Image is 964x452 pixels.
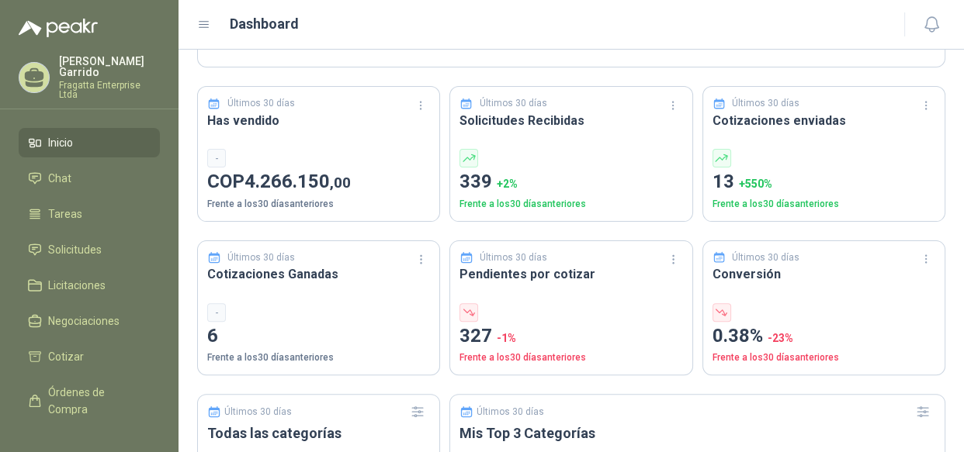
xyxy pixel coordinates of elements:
p: Últimos 30 días [224,406,292,417]
p: Frente a los 30 días anteriores [713,350,935,365]
div: - [207,149,226,167]
p: 13 [713,167,935,197]
span: -1 % [497,332,516,344]
p: 339 [459,167,682,197]
a: Chat [19,164,160,193]
p: 6 [207,322,430,351]
span: Inicio [48,134,73,151]
h3: Pendientes por cotizar [459,264,682,284]
span: -23 % [768,332,793,344]
h3: Cotizaciones Ganadas [207,264,430,284]
p: Frente a los 30 días anteriores [207,350,430,365]
h3: Solicitudes Recibidas [459,111,682,130]
p: Frente a los 30 días anteriores [713,197,935,212]
span: + 2 % [497,178,518,190]
a: Órdenes de Compra [19,378,160,424]
p: Últimos 30 días [480,250,547,265]
p: [PERSON_NAME] Garrido [59,56,160,78]
a: Tareas [19,199,160,229]
a: Cotizar [19,342,160,371]
p: 327 [459,322,682,351]
a: Negociaciones [19,306,160,336]
p: Últimos 30 días [477,406,544,417]
span: Cotizar [48,348,84,365]
p: Últimos 30 días [227,96,295,111]
p: Frente a los 30 días anteriores [207,197,430,212]
span: Solicitudes [48,241,102,258]
img: Logo peakr [19,19,98,37]
a: Inicio [19,128,160,157]
a: Licitaciones [19,271,160,300]
h3: Conversión [713,264,935,284]
a: Solicitudes [19,235,160,264]
p: Últimos 30 días [732,250,799,265]
p: Frente a los 30 días anteriores [459,197,682,212]
h3: Todas las categorías [207,424,430,443]
p: Últimos 30 días [480,96,547,111]
p: Últimos 30 días [227,250,295,265]
span: 4.266.150 [244,171,351,192]
p: Frente a los 30 días anteriores [459,350,682,365]
span: Negociaciones [48,312,120,330]
h3: Cotizaciones enviadas [713,111,935,130]
span: Chat [48,170,71,187]
span: + 550 % [739,178,772,190]
p: 0.38% [713,322,935,351]
h3: Has vendido [207,111,430,130]
h1: Dashboard [230,13,299,35]
h3: Mis Top 3 Categorías [459,424,935,443]
p: Fragatta Enterprise Ltda [59,81,160,99]
span: Tareas [48,205,82,223]
p: COP [207,167,430,197]
span: Licitaciones [48,277,106,294]
p: Últimos 30 días [732,96,799,111]
div: - [207,303,226,322]
span: Órdenes de Compra [48,384,145,418]
span: ,00 [330,174,351,191]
